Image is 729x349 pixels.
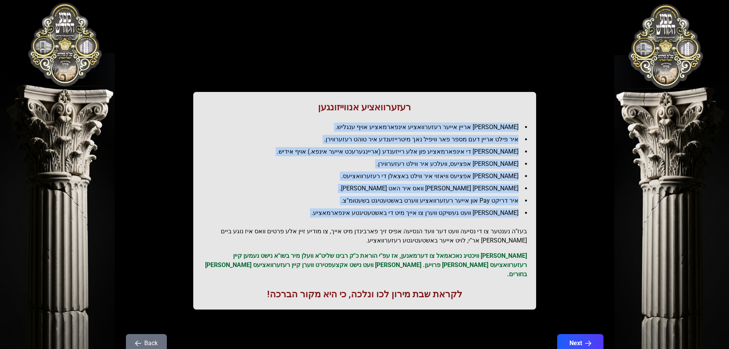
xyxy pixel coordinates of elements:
p: [PERSON_NAME] וויכטיג נאכאמאל צו דערמאנען, אז עפ"י הוראת כ"ק רבינו שליט"א וועלן מיר בשו"א נישט נע... [202,251,527,279]
li: [PERSON_NAME] די אינפארמאציע פון אלע רייזענדע (אריינגערעכט אייער אינפא.) אויף אידיש. [209,147,527,156]
li: [PERSON_NAME] [PERSON_NAME] וואס איר האט [PERSON_NAME]. [209,184,527,193]
li: [PERSON_NAME] וועט געשיקט ווערן צו אייך מיט די באשטעטיגטע אינפארמאציע. [209,208,527,218]
li: [PERSON_NAME] אפציעס, וועלכע איר ווילט רעזערווירן. [209,159,527,169]
h2: בעז"ה נענטער צו די נסיעה וועט דער וועד הנסיעה אפיס זיך פארבינדן מיט אייך, צו מודיע זיין אלע פרטים... [202,227,527,245]
h1: לקראת שבת מירון לכו ונלכה, כי היא מקור הברכה! [202,288,527,300]
h1: רעזערוואציע אנווייזונגען [202,101,527,113]
li: [PERSON_NAME] אריין אייער רעזערוואציע אינפארמאציע אויף ענגליש. [209,123,527,132]
li: איר פילט אריין דעם מספר פאר וויפיל נאך מיטרייזענדע איר טוהט רעזערווירן. [209,135,527,144]
li: איר דריקט Pay און אייער רעזערוואציע ווערט באשטעטיגט בשעטומ"צ. [209,196,527,205]
li: [PERSON_NAME] אפציעס וויאזוי איר ווילט באצאלן די רעזערוואציעס. [209,172,527,181]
